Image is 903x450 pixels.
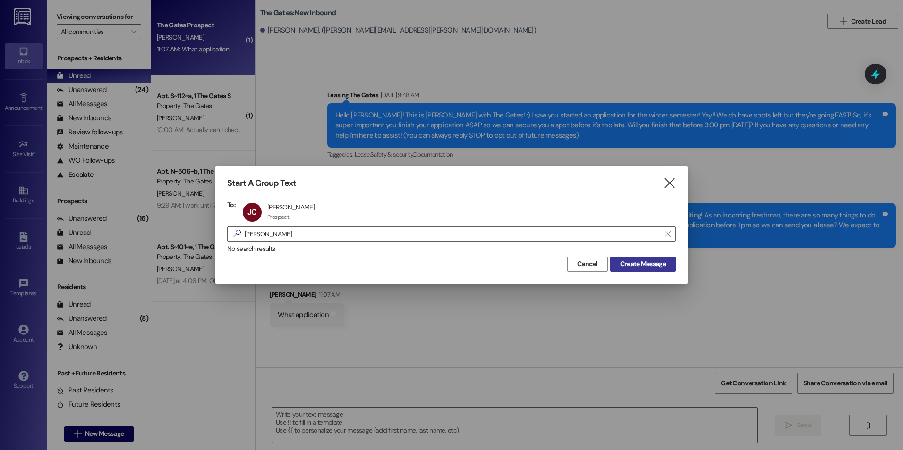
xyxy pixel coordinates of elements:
[267,203,315,211] div: [PERSON_NAME]
[227,178,296,189] h3: Start A Group Text
[245,227,660,241] input: Search for any contact or apartment
[663,178,676,188] i: 
[620,259,666,269] span: Create Message
[267,213,289,221] div: Prospect
[227,244,676,254] div: No search results
[230,229,245,239] i: 
[577,259,598,269] span: Cancel
[610,257,676,272] button: Create Message
[227,200,236,209] h3: To:
[665,230,670,238] i: 
[567,257,608,272] button: Cancel
[247,207,256,217] span: JC
[660,227,675,241] button: Clear text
